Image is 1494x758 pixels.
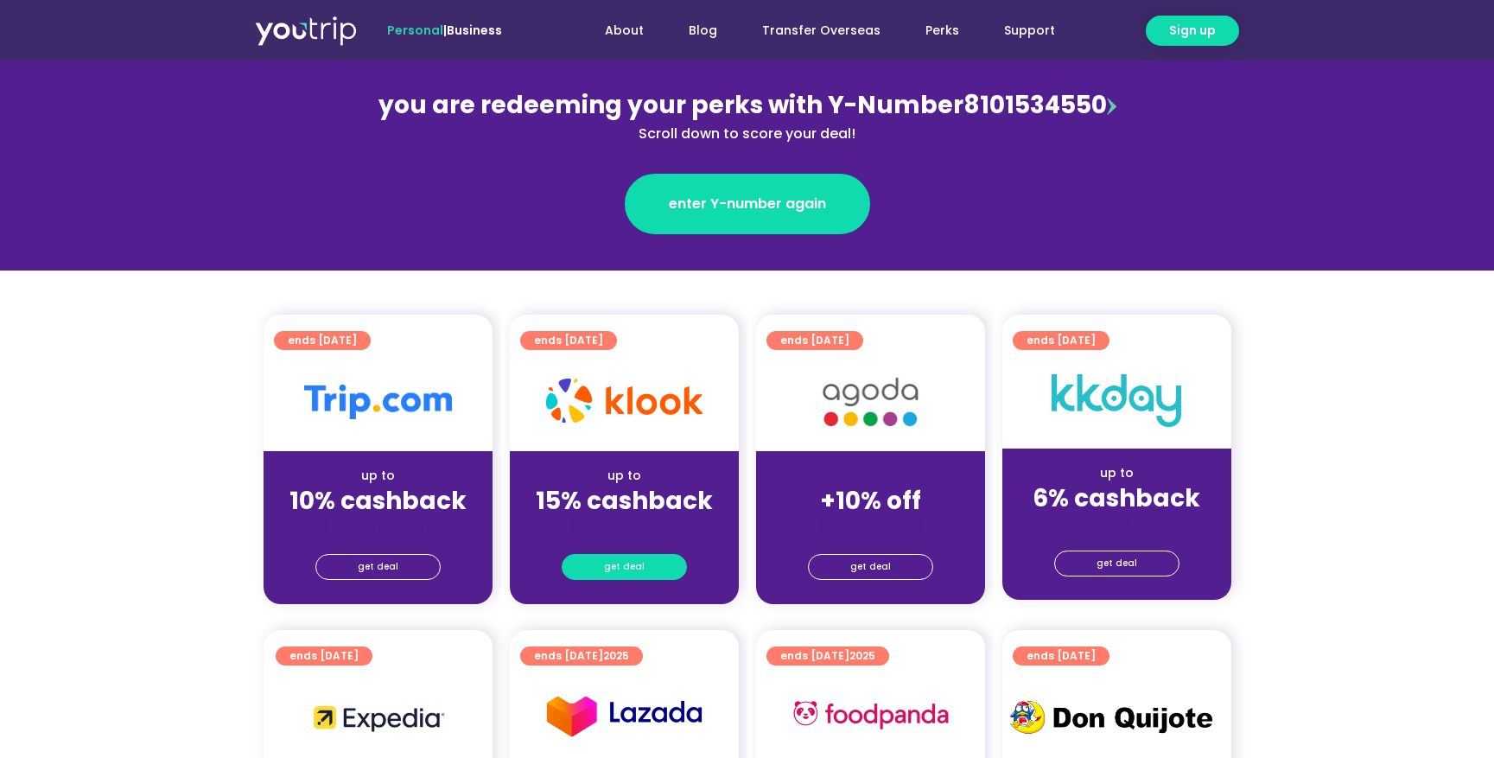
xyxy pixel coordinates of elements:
[289,484,467,518] strong: 10% cashback
[582,15,666,47] a: About
[1013,331,1109,350] a: ends [DATE]
[850,555,891,579] span: get deal
[604,555,645,579] span: get deal
[274,331,371,350] a: ends [DATE]
[1013,647,1109,666] a: ends [DATE]
[520,647,643,666] a: ends [DATE]2025
[534,647,629,666] span: ends [DATE]
[1169,22,1216,40] span: Sign up
[1097,551,1137,576] span: get deal
[1054,551,1179,576] a: get deal
[1016,464,1217,482] div: up to
[372,124,1122,144] div: Scroll down to score your deal!
[534,331,603,350] span: ends [DATE]
[524,517,725,535] div: (for stays only)
[855,467,887,484] span: up to
[315,554,441,580] a: get deal
[372,87,1122,144] div: 8101534550
[740,15,903,47] a: Transfer Overseas
[289,647,359,666] span: ends [DATE]
[536,484,713,518] strong: 15% cashback
[669,194,826,214] span: enter Y-number again
[1016,514,1217,532] div: (for stays only)
[982,15,1078,47] a: Support
[603,648,629,663] span: 2025
[520,331,617,350] a: ends [DATE]
[849,648,875,663] span: 2025
[387,22,443,39] span: Personal
[358,555,398,579] span: get deal
[277,467,479,485] div: up to
[766,647,889,666] a: ends [DATE]2025
[288,331,357,350] span: ends [DATE]
[766,331,863,350] a: ends [DATE]
[1146,16,1239,46] a: Sign up
[780,331,849,350] span: ends [DATE]
[1027,647,1096,666] span: ends [DATE]
[780,647,875,666] span: ends [DATE]
[277,517,479,535] div: (for stays only)
[808,554,933,580] a: get deal
[524,467,725,485] div: up to
[1033,481,1200,515] strong: 6% cashback
[666,15,740,47] a: Blog
[625,174,870,234] a: enter Y-number again
[562,554,687,580] a: get deal
[276,647,372,666] a: ends [DATE]
[447,22,502,39] a: Business
[770,517,971,535] div: (for stays only)
[820,484,921,518] strong: +10% off
[903,15,982,47] a: Perks
[1027,331,1096,350] span: ends [DATE]
[387,22,502,39] span: |
[549,15,1078,47] nav: Menu
[378,88,963,122] span: you are redeeming your perks with Y-Number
